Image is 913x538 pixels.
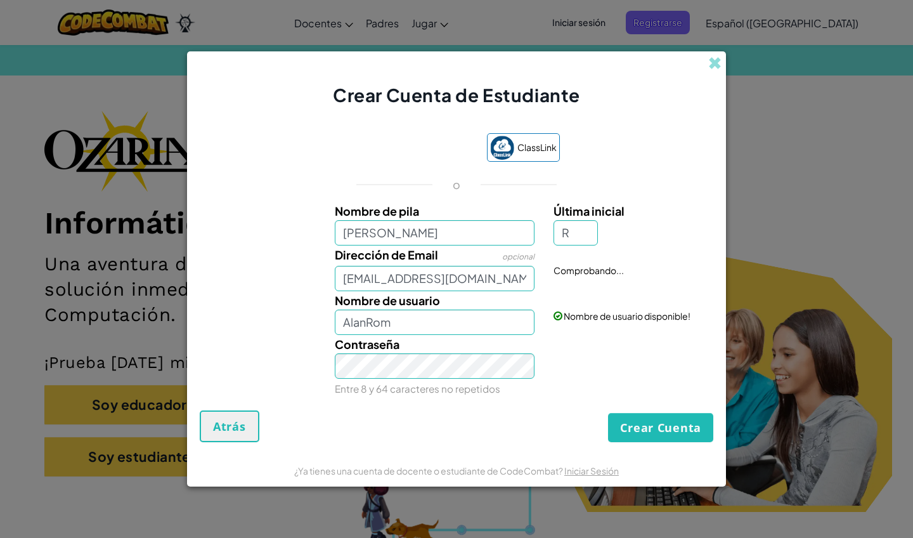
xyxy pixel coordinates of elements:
[453,177,460,192] p: o
[335,293,440,308] span: Nombre de usuario
[608,413,713,442] button: Crear Cuenta
[335,337,399,351] span: Contraseña
[564,310,690,322] span: Nombre de usuario disponible!
[200,410,259,442] button: Atrás
[347,135,481,163] iframe: Botón de Acceder con Google
[335,247,438,262] span: Dirección de Email
[554,265,624,276] span: Comprobando...
[333,84,580,106] span: Crear Cuenta de Estudiante
[335,204,419,218] span: Nombre de pila
[294,465,564,476] span: ¿Ya tienes una cuenta de docente o estudiante de CodeCombat?
[564,465,619,476] a: Iniciar Sesión
[554,204,625,218] span: Última inicial
[353,135,474,163] div: Acceder con Google. Se abre en una pestaña nueva
[335,383,500,395] small: Entre 8 y 64 caracteres no repetidos
[517,138,557,157] span: ClassLink
[502,252,534,261] span: opcional
[213,419,246,434] span: Atrás
[490,136,514,160] img: classlink-logo-small.png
